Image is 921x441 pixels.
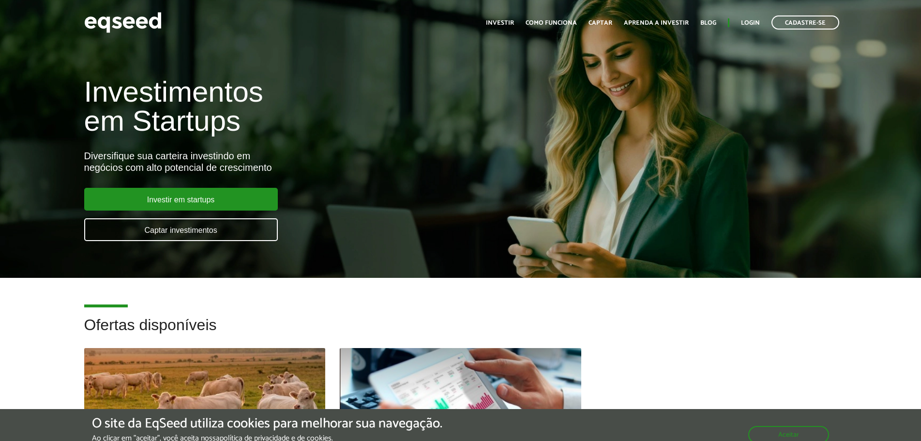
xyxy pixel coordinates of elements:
[84,317,837,348] h2: Ofertas disponíveis
[624,20,689,26] a: Aprenda a investir
[84,10,162,35] img: EqSeed
[486,20,514,26] a: Investir
[741,20,760,26] a: Login
[526,20,577,26] a: Como funciona
[84,150,530,173] div: Diversifique sua carteira investindo em negócios com alto potencial de crescimento
[92,416,442,431] h5: O site da EqSeed utiliza cookies para melhorar sua navegação.
[84,218,278,241] a: Captar investimentos
[771,15,839,30] a: Cadastre-se
[589,20,612,26] a: Captar
[84,188,278,211] a: Investir em startups
[700,20,716,26] a: Blog
[84,77,530,136] h1: Investimentos em Startups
